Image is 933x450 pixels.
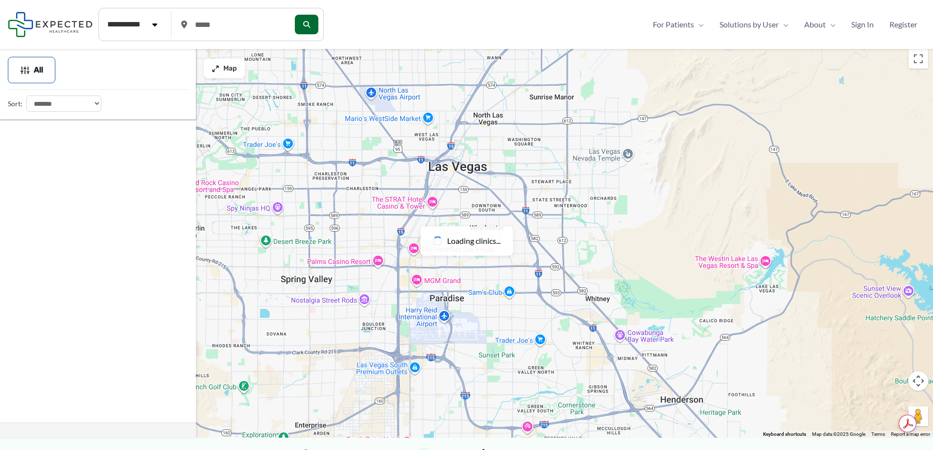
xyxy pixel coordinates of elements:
[909,371,928,391] button: Map camera controls
[763,431,806,438] button: Keyboard shortcuts
[645,17,712,32] a: For PatientsMenu Toggle
[889,17,917,32] span: Register
[212,65,219,72] img: Maximize
[779,17,789,32] span: Menu Toggle
[909,406,928,426] button: Drag Pegman onto the map to open Street View
[826,17,836,32] span: Menu Toggle
[871,431,885,437] a: Terms
[20,65,30,75] img: Filter
[851,17,874,32] span: Sign In
[8,57,55,83] button: All
[719,17,779,32] span: Solutions by User
[34,67,43,73] span: All
[804,17,826,32] span: About
[204,59,245,78] button: Map
[8,12,93,37] img: Expected Healthcare Logo - side, dark font, small
[712,17,796,32] a: Solutions by UserMenu Toggle
[694,17,704,32] span: Menu Toggle
[447,234,501,248] span: Loading clinics...
[796,17,843,32] a: AboutMenu Toggle
[843,17,882,32] a: Sign In
[223,65,237,73] span: Map
[909,49,928,69] button: Toggle fullscreen view
[891,431,930,437] a: Report a map error
[812,431,865,437] span: Map data ©2025 Google
[882,17,925,32] a: Register
[653,17,694,32] span: For Patients
[8,97,23,110] label: Sort:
